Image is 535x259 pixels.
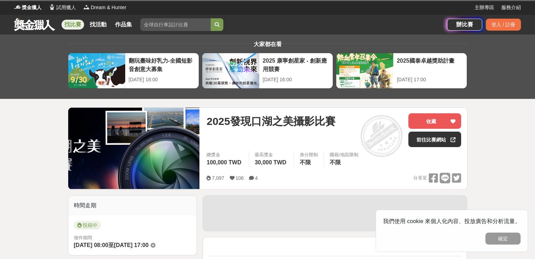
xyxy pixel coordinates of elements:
a: 主辦專區 [475,4,494,11]
span: 2025發現口湖之美攝影比賽 [206,113,336,129]
a: Logo試用獵人 [49,4,76,11]
a: LogoDream & Hunter [83,4,126,11]
a: 服務介紹 [501,4,521,11]
span: 至 [108,242,114,248]
div: 時間走期 [68,196,197,215]
span: 30,000 TWD [255,159,286,165]
span: 不限 [300,159,311,165]
div: 翻玩臺味好乳力-全國短影音創意大募集 [129,57,195,72]
a: 找活動 [87,20,109,30]
div: 2025 康寧創星家 - 創新應用競賽 [263,57,329,72]
a: 作品集 [112,20,135,30]
span: 4 [255,175,258,181]
span: [DATE] 08:00 [74,242,108,248]
div: 2025國泰卓越獎助計畫 [397,57,463,72]
span: 106 [236,175,244,181]
div: 國籍/地區限制 [330,151,358,158]
span: 試用獵人 [56,4,76,11]
span: 徵件期間 [74,235,92,240]
a: 2025國泰卓越獎助計畫[DATE] 17:00 [336,53,467,89]
img: Logo [83,4,90,11]
img: Logo [49,4,56,11]
div: 登入 / 註冊 [486,19,521,31]
span: 分享至 [413,173,427,183]
a: 翻玩臺味好乳力-全國短影音創意大募集[DATE] 18:00 [68,53,199,89]
a: Logo獎金獵人 [14,4,42,11]
span: 不限 [330,159,341,165]
div: [DATE] 16:00 [263,76,329,83]
img: Cover Image [68,108,200,189]
span: 大家都在看 [252,41,284,47]
span: 最高獎金 [255,151,288,158]
div: 身分限制 [300,151,318,158]
input: 全球自行車設計比賽 [140,18,211,31]
div: [DATE] 17:00 [397,76,463,83]
a: 找比賽 [62,20,84,30]
span: 獎金獵人 [22,4,42,11]
a: 辦比賽 [447,19,482,31]
div: [DATE] 18:00 [129,76,195,83]
span: [DATE] 17:00 [114,242,148,248]
span: 投稿中 [74,221,101,229]
a: 2025 康寧創星家 - 創新應用競賽[DATE] 16:00 [202,53,333,89]
button: 收藏 [408,113,461,129]
span: Dream & Hunter [91,4,126,11]
img: Logo [14,4,21,11]
span: 100,000 TWD [206,159,241,165]
span: 總獎金 [206,151,243,158]
button: 確定 [485,233,521,245]
a: 前往比賽網站 [408,132,461,147]
span: 我們使用 cookie 來個人化內容、投放廣告和分析流量。 [383,218,521,224]
span: 7,097 [212,175,224,181]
